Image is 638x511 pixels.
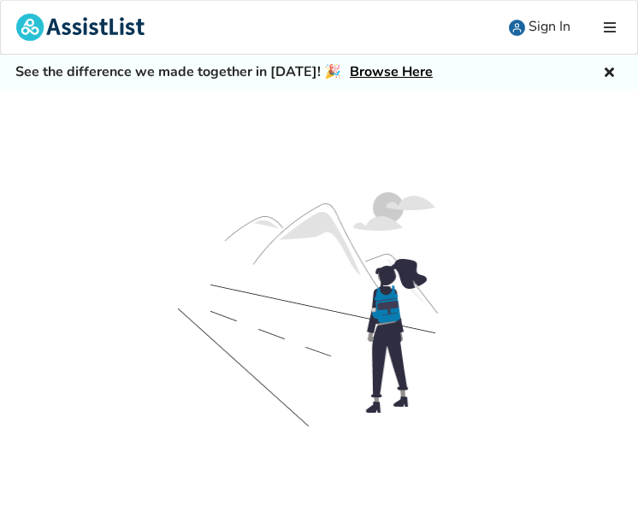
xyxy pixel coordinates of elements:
span: Sign In [529,17,570,36]
img: user icon [509,20,525,36]
img: assistlist-logo [16,14,145,41]
a: user icon Sign In [493,1,586,54]
h5: See the difference we made together in [DATE]! 🎉 [15,63,433,81]
img: t.417af22f.png [178,185,460,459]
a: Browse Here [350,62,433,81]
